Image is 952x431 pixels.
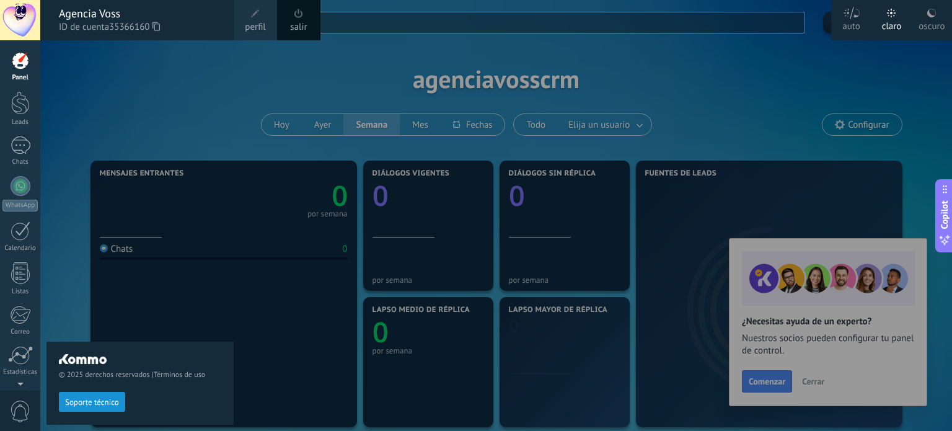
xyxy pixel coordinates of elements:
[59,20,221,34] span: ID de cuenta
[842,8,860,40] div: auto
[59,392,125,412] button: Soporte técnico
[245,20,265,34] span: perfil
[882,8,902,40] div: claro
[2,288,38,296] div: Listas
[59,7,221,20] div: Agencia Voss
[65,398,119,407] span: Soporte técnico
[290,20,307,34] a: salir
[2,200,38,211] div: WhatsApp
[154,370,205,380] a: Términos de uso
[919,8,945,40] div: oscuro
[2,74,38,82] div: Panel
[2,328,38,336] div: Correo
[109,20,160,34] span: 35366160
[2,158,38,166] div: Chats
[2,244,38,252] div: Calendario
[2,368,38,376] div: Estadísticas
[59,397,125,406] a: Soporte técnico
[2,118,38,127] div: Leads
[938,200,951,229] span: Copilot
[59,370,221,380] span: © 2025 derechos reservados |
